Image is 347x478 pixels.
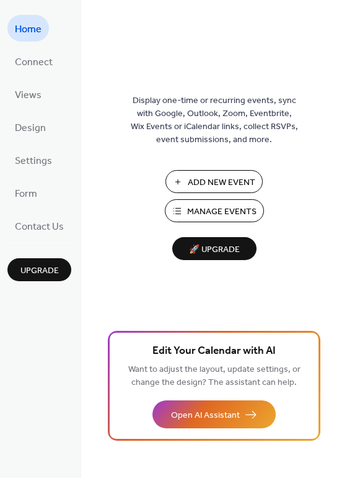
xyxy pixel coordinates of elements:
[172,237,257,260] button: 🚀 Upgrade
[188,176,255,189] span: Add New Event
[165,199,264,222] button: Manage Events
[7,48,60,74] a: Connect
[7,15,49,42] a: Home
[15,119,46,138] span: Design
[152,343,276,360] span: Edit Your Calendar with AI
[180,241,249,258] span: 🚀 Upgrade
[152,400,276,428] button: Open AI Assistant
[15,151,52,171] span: Settings
[15,20,42,39] span: Home
[7,114,53,140] a: Design
[15,217,64,237] span: Contact Us
[15,53,53,72] span: Connect
[165,170,263,193] button: Add New Event
[128,361,301,391] span: Want to adjust the layout, update settings, or change the design? The assistant can help.
[7,212,71,239] a: Contact Us
[7,81,49,107] a: Views
[7,258,71,281] button: Upgrade
[20,264,59,277] span: Upgrade
[187,205,257,219] span: Manage Events
[15,86,42,105] span: Views
[7,179,45,206] a: Form
[171,409,240,422] span: Open AI Assistant
[15,184,37,204] span: Form
[7,147,59,173] a: Settings
[131,94,298,147] span: Display one-time or recurring events, sync with Google, Outlook, Zoom, Eventbrite, Wix Events or ...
